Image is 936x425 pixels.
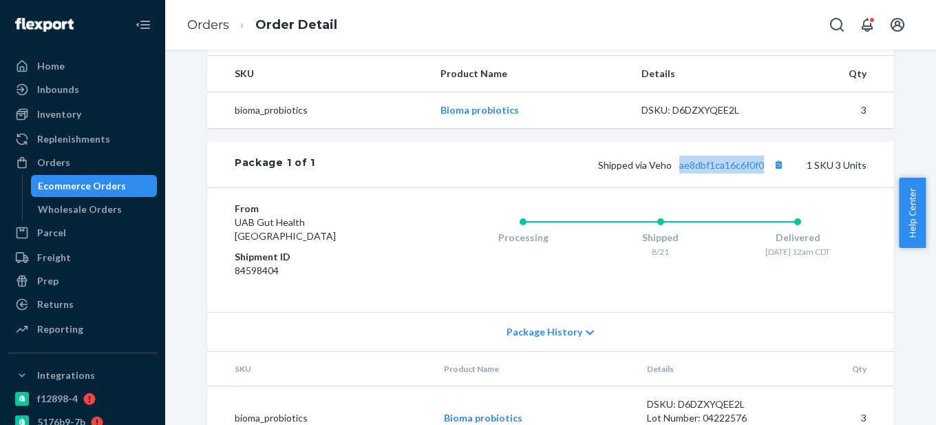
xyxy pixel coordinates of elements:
[899,178,926,248] button: Help Center
[37,132,110,146] div: Replenishments
[129,11,157,39] button: Close Navigation
[37,251,71,265] div: Freight
[37,322,83,336] div: Reporting
[37,83,79,96] div: Inbounds
[8,318,157,340] a: Reporting
[8,79,157,101] a: Inbounds
[433,352,636,386] th: Product Name
[729,231,866,245] div: Delivered
[787,352,894,386] th: Qty
[176,5,348,45] ol: breadcrumbs
[235,216,336,242] span: UAB Gut Health [GEOGRAPHIC_DATA]
[37,226,66,240] div: Parcel
[31,175,158,197] a: Ecommerce Orders
[207,56,429,92] th: SKU
[38,179,126,193] div: Ecommerce Orders
[8,388,157,410] a: f12898-4
[255,17,337,32] a: Order Detail
[37,59,65,73] div: Home
[8,152,157,174] a: Orders
[429,56,630,92] th: Product Name
[630,56,782,92] th: Details
[454,231,592,245] div: Processing
[440,104,519,116] a: Bioma probiotics
[8,55,157,77] a: Home
[8,247,157,269] a: Freight
[15,18,74,32] img: Flexport logo
[781,92,894,129] td: 3
[8,270,157,292] a: Prep
[679,159,764,171] a: ae8dbf1ca16c6f0f0
[8,103,157,125] a: Inventory
[647,411,776,425] div: Lot Number: 04222576
[235,156,315,174] div: Package 1 of 1
[592,246,730,258] div: 8/21
[853,11,881,39] button: Open notifications
[207,352,433,386] th: SKU
[769,156,787,174] button: Copy tracking number
[315,156,866,174] div: 1 SKU 3 Units
[37,156,70,169] div: Orders
[37,369,95,382] div: Integrations
[884,11,911,39] button: Open account menu
[598,159,787,171] span: Shipped via Veho
[37,274,58,288] div: Prep
[37,107,81,121] div: Inventory
[235,264,399,278] dd: 84598404
[823,11,851,39] button: Open Search Box
[235,250,399,264] dt: Shipment ID
[37,298,74,311] div: Returns
[38,203,122,216] div: Wholesale Orders
[31,198,158,220] a: Wholesale Orders
[207,92,429,129] td: bioma_probiotics
[444,412,522,424] a: Bioma probiotics
[592,231,730,245] div: Shipped
[37,392,78,406] div: f12898-4
[641,103,771,117] div: DSKU: D6DZXYQEE2L
[8,222,157,244] a: Parcel
[507,325,582,339] span: Package History
[8,128,157,150] a: Replenishments
[187,17,229,32] a: Orders
[8,293,157,315] a: Returns
[781,56,894,92] th: Qty
[647,397,776,411] div: DSKU: D6DZXYQEE2L
[729,246,866,258] div: [DATE] 12am CDT
[235,202,399,216] dt: From
[636,352,787,386] th: Details
[8,364,157,386] button: Integrations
